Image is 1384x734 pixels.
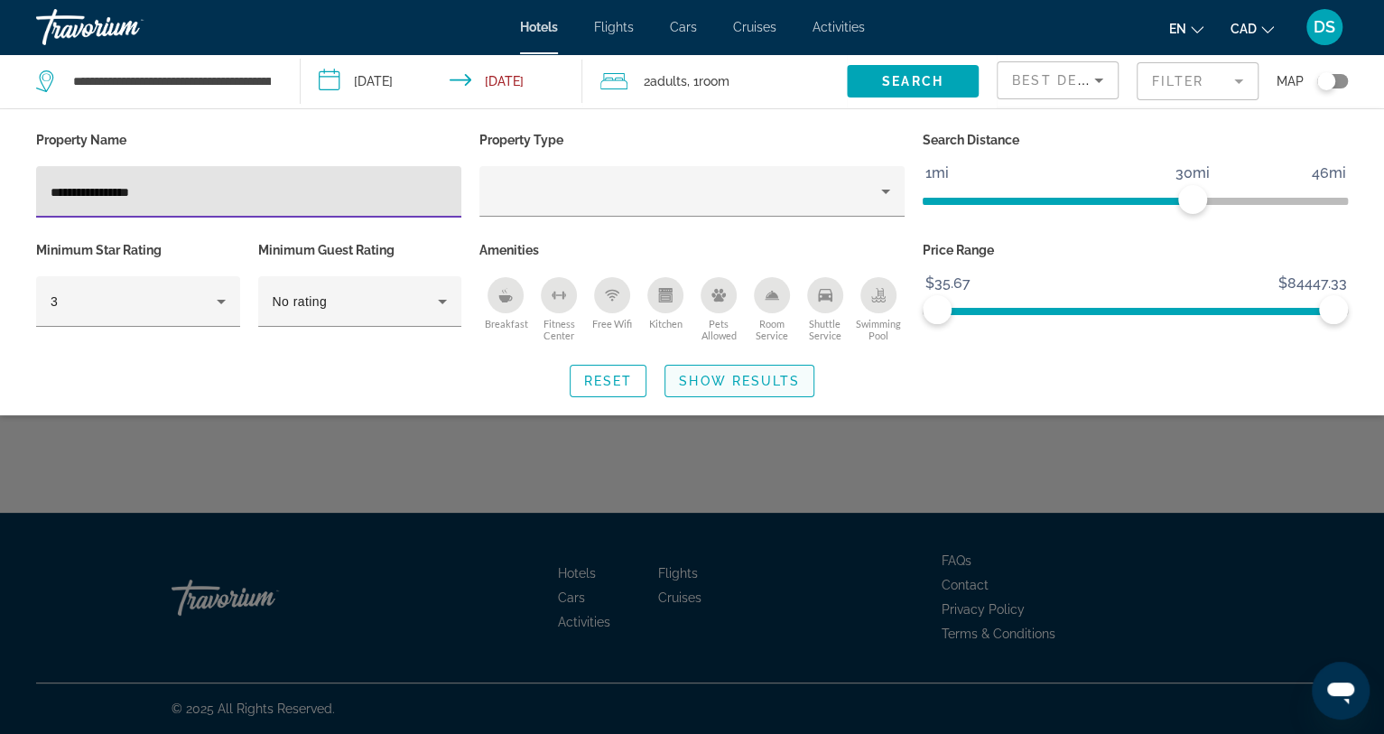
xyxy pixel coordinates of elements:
span: Free Wifi [592,318,632,330]
button: User Menu [1301,8,1348,46]
span: 1mi [923,160,952,187]
span: Reset [584,374,633,388]
mat-select: Property type [494,181,890,202]
p: Minimum Guest Rating [258,237,462,263]
button: Breakfast [479,276,533,342]
button: Free Wifi [586,276,639,342]
span: Kitchen [649,318,683,330]
iframe: Button to launch messaging window [1312,662,1370,720]
div: Hotel Filters [27,127,1357,347]
a: Cars [670,20,697,34]
button: Toggle map [1304,73,1348,89]
div: Domain: [DOMAIN_NAME] [47,47,199,61]
span: Breakfast [484,318,527,330]
a: Activities [813,20,865,34]
span: $84447.33 [1276,270,1350,297]
span: DS [1314,18,1335,36]
img: website_grey.svg [29,47,43,61]
span: ngx-slider-max [1319,295,1348,324]
p: Price Range [923,237,1348,263]
span: ngx-slider [1178,185,1207,214]
button: Reset [570,365,647,397]
button: Check-in date: Sep 22, 2025 Check-out date: Sep 28, 2025 [301,54,583,108]
span: Shuttle Service [798,318,851,341]
span: Fitness Center [533,318,586,341]
a: Flights [594,20,634,34]
span: 46mi [1309,160,1349,187]
span: CAD [1231,22,1257,36]
button: Filter [1137,61,1259,101]
a: Hotels [520,20,558,34]
span: Adults [650,74,687,88]
span: en [1169,22,1186,36]
button: Travelers: 2 adults, 0 children [582,54,847,108]
span: Swimming Pool [851,318,905,341]
img: tab_domain_overview_orange.svg [49,105,63,119]
p: Amenities [479,237,905,263]
span: 30mi [1173,160,1212,187]
mat-select: Sort by [1012,70,1103,91]
span: 3 [51,294,58,309]
span: $35.67 [923,270,973,297]
span: Pets Allowed [692,318,746,341]
p: Property Type [479,127,905,153]
span: , 1 [687,69,729,94]
button: Pets Allowed [692,276,746,342]
div: Keywords by Traffic [200,107,304,118]
button: Change language [1169,15,1203,42]
span: 2 [644,69,687,94]
button: Room Service [745,276,798,342]
button: Fitness Center [533,276,586,342]
button: Swimming Pool [851,276,905,342]
a: Cruises [733,20,776,34]
p: Minimum Star Rating [36,237,240,263]
span: No rating [273,294,328,309]
div: v 4.0.25 [51,29,88,43]
span: Room Service [745,318,798,341]
button: Change currency [1231,15,1274,42]
a: Travorium [36,4,217,51]
ngx-slider: ngx-slider [923,198,1348,201]
span: Map [1277,69,1304,94]
p: Property Name [36,127,461,153]
button: Shuttle Service [798,276,851,342]
p: Search Distance [923,127,1348,153]
span: Best Deals [1012,73,1106,88]
button: Kitchen [639,276,692,342]
button: Search [847,65,979,98]
img: logo_orange.svg [29,29,43,43]
span: Search [882,74,943,88]
img: tab_keywords_by_traffic_grey.svg [180,105,194,119]
span: ngx-slider [923,295,952,324]
button: Show Results [664,365,814,397]
ngx-slider: ngx-slider [923,308,1348,311]
span: Room [699,74,729,88]
span: Show Results [679,374,800,388]
div: Domain Overview [69,107,162,118]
